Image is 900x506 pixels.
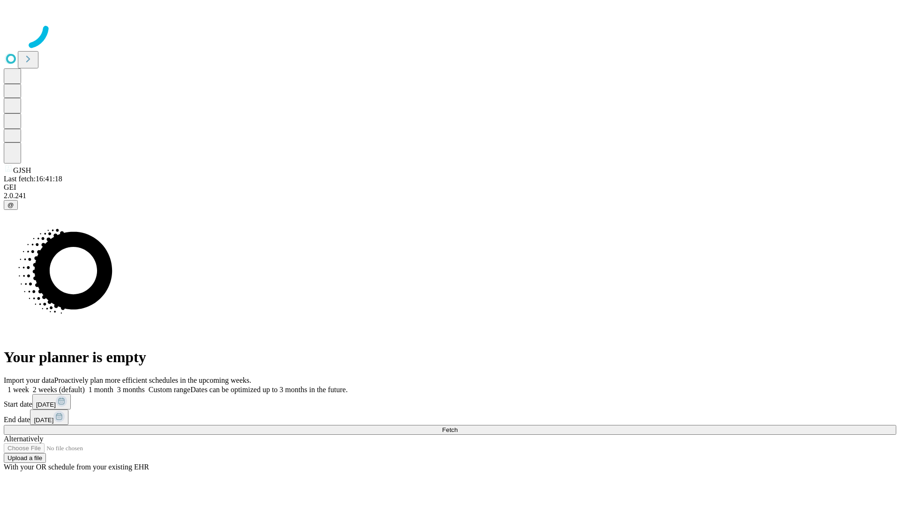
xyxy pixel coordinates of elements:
[4,409,896,425] div: End date
[4,349,896,366] h1: Your planner is empty
[54,376,251,384] span: Proactively plan more efficient schedules in the upcoming weeks.
[4,435,43,443] span: Alternatively
[30,409,68,425] button: [DATE]
[4,175,62,183] span: Last fetch: 16:41:18
[4,463,149,471] span: With your OR schedule from your existing EHR
[34,417,53,424] span: [DATE]
[36,401,56,408] span: [DATE]
[7,201,14,208] span: @
[4,192,896,200] div: 2.0.241
[4,376,54,384] span: Import your data
[117,386,145,394] span: 3 months
[7,386,29,394] span: 1 week
[190,386,347,394] span: Dates can be optimized up to 3 months in the future.
[13,166,31,174] span: GJSH
[442,426,457,433] span: Fetch
[89,386,113,394] span: 1 month
[4,394,896,409] div: Start date
[4,453,46,463] button: Upload a file
[4,200,18,210] button: @
[32,394,71,409] button: [DATE]
[4,425,896,435] button: Fetch
[33,386,85,394] span: 2 weeks (default)
[149,386,190,394] span: Custom range
[4,183,896,192] div: GEI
